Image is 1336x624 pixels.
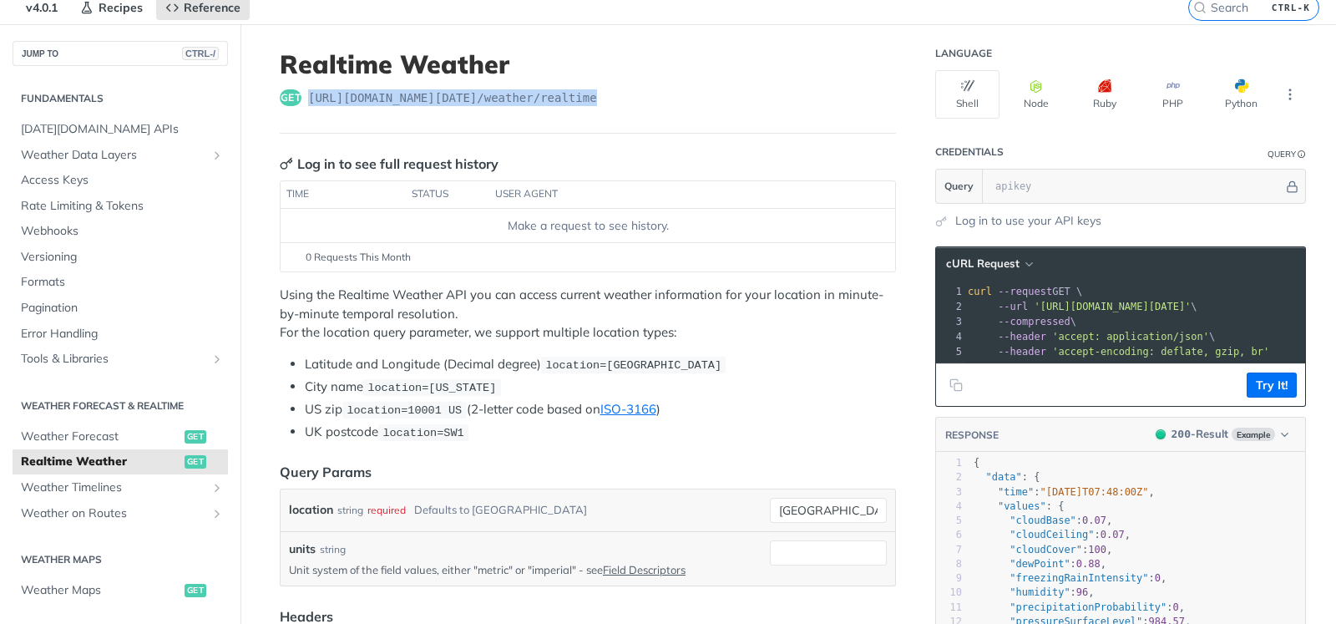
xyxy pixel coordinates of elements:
[13,578,228,603] a: Weather Mapsget
[13,143,228,168] a: Weather Data LayersShow subpages for Weather Data Layers
[1232,428,1275,441] span: Example
[603,563,686,576] a: Field Descriptors
[940,256,1038,272] button: cURL Request
[1156,429,1166,439] span: 200
[936,314,964,329] div: 3
[210,353,224,366] button: Show subpages for Tools & Libraries
[935,70,999,119] button: Shell
[936,456,962,470] div: 1
[944,373,968,398] button: Copy to clipboard
[1172,601,1178,613] span: 0
[406,181,489,208] th: status
[944,179,974,194] span: Query
[13,296,228,321] a: Pagination
[21,326,224,342] span: Error Handling
[936,528,962,542] div: 6
[968,286,1082,297] span: GET \
[185,584,206,597] span: get
[13,552,228,567] h2: Weather Maps
[1141,70,1205,119] button: PHP
[1010,544,1082,556] span: "cloudCover"
[935,145,1004,159] div: Credentials
[13,245,228,270] a: Versioning
[13,270,228,295] a: Formats
[936,170,983,203] button: Query
[974,486,1155,498] span: : ,
[280,154,498,174] div: Log in to see full request history
[968,331,1215,342] span: \
[974,457,979,469] span: {
[1172,426,1228,443] div: - Result
[21,429,180,445] span: Weather Forecast
[936,557,962,571] div: 8
[185,430,206,444] span: get
[974,471,1040,483] span: : {
[21,121,224,138] span: [DATE][DOMAIN_NAME] APIs
[974,601,1185,613] span: : ,
[936,344,964,359] div: 5
[1040,486,1149,498] span: "[DATE]T07:48:00Z"
[1010,601,1166,613] span: "precipitationProbability"
[936,601,962,615] div: 11
[13,41,228,66] button: JUMP TOCTRL-/
[13,501,228,526] a: Weather on RoutesShow subpages for Weather on Routes
[287,217,888,235] div: Make a request to see history.
[210,507,224,520] button: Show subpages for Weather on Routes
[13,398,228,413] h2: Weather Forecast & realtime
[21,505,206,522] span: Weather on Routes
[998,486,1034,498] span: "time"
[367,382,496,394] span: location=[US_STATE]
[1004,70,1068,119] button: Node
[985,471,1021,483] span: "data"
[545,359,721,372] span: location=[GEOGRAPHIC_DATA]
[1076,586,1088,598] span: 96
[305,400,896,419] li: US zip (2-letter code based on )
[21,147,206,164] span: Weather Data Layers
[280,89,301,106] span: get
[182,47,219,60] span: CTRL-/
[281,181,406,208] th: time
[1268,148,1306,160] div: QueryInformation
[414,498,587,522] div: Defaults to [GEOGRAPHIC_DATA]
[1283,87,1298,102] svg: More ellipsis
[1268,148,1296,160] div: Query
[1072,70,1136,119] button: Ruby
[936,500,962,514] div: 4
[280,157,293,170] svg: Key
[1010,515,1075,526] span: "cloudBase"
[13,168,228,193] a: Access Keys
[21,479,206,496] span: Weather Timelines
[280,286,896,342] p: Using the Realtime Weather API you can access current weather information for your location in mi...
[13,424,228,449] a: Weather Forecastget
[210,481,224,495] button: Show subpages for Weather Timelines
[974,572,1166,584] span: : ,
[600,401,656,417] a: ISO-3166
[946,256,1020,271] span: cURL Request
[382,427,463,439] span: location=SW1
[974,558,1106,570] span: : ,
[308,89,597,106] span: https://api.tomorrow.io/v4/weather/realtime
[1034,301,1191,312] span: '[URL][DOMAIN_NAME][DATE]'
[280,49,896,79] h1: Realtime Weather
[21,172,224,189] span: Access Keys
[13,219,228,244] a: Webhooks
[1010,529,1094,540] span: "cloudCeiling"
[936,571,962,586] div: 9
[1088,544,1106,556] span: 100
[185,455,206,469] span: get
[489,181,862,208] th: user agent
[936,485,962,500] div: 3
[21,454,180,470] span: Realtime Weather
[337,498,363,522] div: string
[1298,150,1306,159] i: Information
[936,586,962,600] div: 10
[1172,428,1191,440] span: 200
[968,301,1197,312] span: \
[1052,346,1269,358] span: 'accept-encoding: deflate, gzip, br'
[987,170,1283,203] input: apikey
[968,316,1076,327] span: \
[935,47,992,60] div: Language
[998,286,1052,297] span: --request
[968,286,992,297] span: curl
[1147,426,1297,443] button: 200200-ResultExample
